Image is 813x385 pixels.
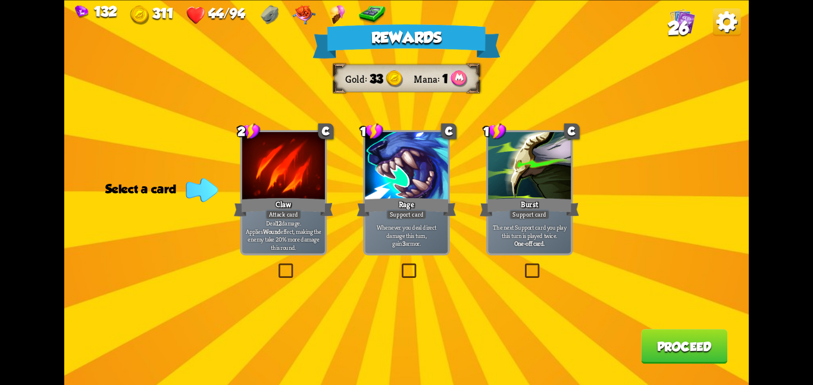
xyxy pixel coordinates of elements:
[359,5,386,24] img: Calculator - Shop inventory can be reset 3 times.
[360,122,383,139] div: 1
[357,196,456,218] div: Rage
[386,70,404,87] img: Gold.png
[130,5,173,25] div: Gold
[713,8,741,36] img: Options_Button.png
[386,209,427,220] div: Support card
[75,4,117,19] div: Gems
[237,122,261,139] div: 2
[514,239,545,248] b: One-off card.
[441,123,456,139] div: C
[480,196,579,218] div: Burst
[318,123,334,139] div: C
[244,219,323,252] p: Deal damage. Applies effect, making the enemy take 20% more damage this round.
[292,5,315,24] img: Regal Pillow - Heal an additional 15 HP when you rest at the campfire.
[186,178,218,202] img: Indicator_Arrow.png
[367,223,446,247] p: Whenever you deal direct damage this turn, gain armor.
[641,329,727,364] button: Proceed
[414,72,442,85] div: Mana
[208,5,245,21] span: 44/94
[75,5,89,18] img: Gem.png
[265,209,302,220] div: Attack card
[564,123,580,139] div: C
[105,182,214,196] div: Select a card
[490,223,569,239] p: The next Support card you play this turn is played twice.
[261,5,279,24] img: Dragonstone - Raise your max HP by 1 after each combat.
[509,209,550,220] div: Support card
[186,5,245,25] div: Health
[670,8,695,36] div: View all the cards in your deck
[670,8,695,33] img: Cards_Icon.png
[451,70,467,87] img: Mana_Points.png
[130,5,149,24] img: Gold.png
[402,239,405,248] b: 3
[345,72,369,85] div: Gold
[442,71,448,85] span: 1
[329,5,345,24] img: Ice Cream - Retain unused stamina between turns.
[186,5,205,24] img: Heart.png
[312,24,500,58] div: Rewards
[234,196,333,218] div: Claw
[370,71,383,85] span: 33
[152,5,173,21] span: 311
[668,18,689,39] span: 26
[483,122,506,139] div: 1
[263,227,281,235] b: Wound
[276,219,282,227] b: 12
